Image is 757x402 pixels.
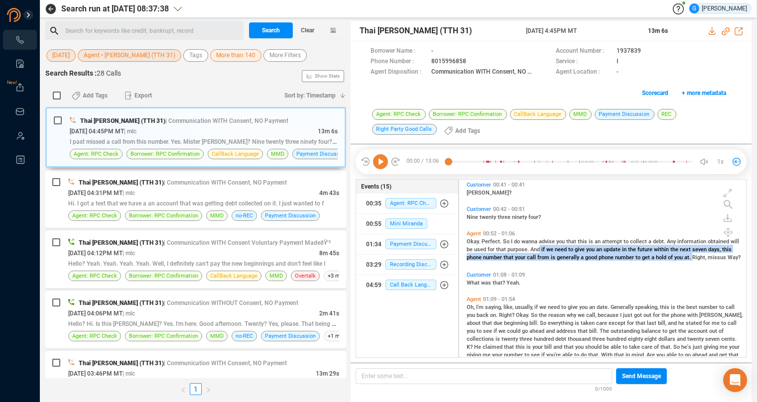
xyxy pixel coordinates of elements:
[555,246,568,253] span: need
[119,88,158,103] button: Export
[699,312,743,318] span: [PERSON_NAME],
[647,320,658,326] span: last
[678,328,688,334] span: the
[635,304,660,310] span: speaking,
[356,255,458,275] button: 03:29Recording Disclosure
[515,344,526,350] span: this
[600,328,611,334] span: The
[477,312,490,318] span: back
[483,328,494,334] span: see
[578,238,589,245] span: this
[637,246,654,253] span: future
[494,320,504,326] span: due
[548,304,561,310] span: need
[728,254,741,261] span: Way?
[644,336,658,342] span: eight
[265,331,316,341] span: Payment Discussion
[708,246,722,253] span: days,
[604,246,622,253] span: update
[504,254,515,261] span: that
[609,320,627,326] span: except
[467,304,476,310] span: Oh,
[480,214,498,220] span: twenty
[74,149,119,159] span: Agent: RPC Check
[651,254,656,261] span: a
[719,304,726,310] span: to
[467,328,477,334] span: you
[539,304,548,310] span: we
[532,344,544,350] span: your
[522,328,529,334] span: go
[516,312,531,318] span: Okay.
[455,123,480,139] span: Add Tags
[514,238,521,245] span: do
[129,331,198,341] span: Borrower: RPC Confirmation
[553,344,564,350] span: and
[68,319,359,327] span: Hello? Hi. Is this [PERSON_NAME]? Yes. I'm here. Good afternoon. Twenty? Yes, please. That being ...
[677,336,687,342] span: and
[467,320,482,326] span: about
[643,312,653,318] span: out
[504,304,515,310] span: like,
[567,312,578,318] span: why
[615,254,635,261] span: number
[474,246,488,253] span: used
[635,254,642,261] span: to
[130,149,200,159] span: Borrower: RPC Confirmation
[483,254,504,261] span: number
[356,234,458,254] button: 01:34Payment Discussion
[385,218,427,229] span: Mini Miranda
[731,238,739,245] span: will
[482,320,494,326] span: that
[301,22,314,38] span: Clear
[703,320,712,326] span: for
[356,194,458,213] button: 00:35Agent: RPC Check
[72,211,117,220] span: Agent: RPC Check
[70,128,124,135] span: [DATE] 04:45PM MT
[634,312,643,318] span: got
[670,246,680,253] span: the
[494,328,499,334] span: if
[356,214,458,234] button: 00:55Mini Miranda
[603,344,611,350] span: be
[677,304,686,310] span: the
[15,83,25,93] a: New!
[318,128,338,135] span: 13m 6s
[575,344,585,350] span: you
[628,336,644,342] span: eighty
[728,320,737,326] span: call
[467,344,474,350] span: K?
[526,344,532,350] span: is
[529,328,546,334] span: ahead
[692,3,696,13] span: G
[546,328,556,334] span: and
[68,260,325,267] span: Hello? Yeah. Yeah. Yeah. Yeah. Well, I definitely can't pay the new beginnings and don't feel like I
[688,328,709,334] span: account
[45,230,346,288] div: Thai [PERSON_NAME] (TTH 31)| Communication WITH Consent Voluntary Payment MadeðŸ’²[DATE] 04:12PM ...
[699,304,719,310] span: number
[581,320,596,326] span: taken
[45,170,346,228] div: Thai [PERSON_NAME] (TTH 31)| Communication WITH Consent, NO Payment[DATE] 04:31PM MT| mlc4m 43sHi...
[499,312,516,318] span: Right?
[658,336,677,342] span: dollars
[624,238,630,245] span: to
[579,304,589,310] span: you
[467,280,481,286] span: What
[589,328,600,334] span: bill.
[627,320,635,326] span: for
[210,331,224,341] span: MMD
[467,336,496,342] span: collections
[271,149,284,159] span: MMD
[324,331,352,341] span: +1 more
[589,304,597,310] span: an
[83,88,108,103] span: Add Tags
[3,54,37,74] li: Smart Reports
[467,190,511,196] span: [PERSON_NAME]?
[687,336,705,342] span: twenty
[705,336,721,342] span: seven
[319,310,339,317] span: 2m 41s
[527,254,537,261] span: call
[530,246,541,253] span: And
[575,246,586,253] span: give
[3,78,37,98] li: Exports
